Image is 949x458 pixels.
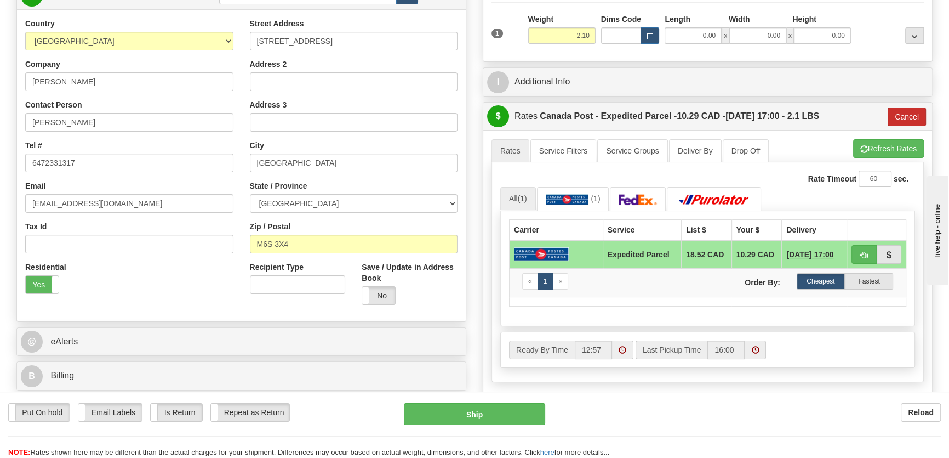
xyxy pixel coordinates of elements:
a: @ eAlerts [21,331,462,353]
iframe: chat widget [924,173,948,285]
td: Expedited Parcel [603,240,681,269]
label: Country [25,18,55,29]
div: live help - online [8,9,101,18]
label: Yes [26,276,59,293]
th: Carrier [510,219,603,240]
label: State / Province [250,180,307,191]
a: B Billing [21,365,462,387]
b: Reload [908,408,934,417]
span: 1 [491,29,503,38]
label: Cheapest [797,273,845,290]
div: ... [905,27,924,44]
span: « [528,278,532,285]
label: Rate Timeout [808,173,856,184]
label: Address 3 [250,99,287,110]
span: (1) [518,194,527,203]
span: (1) [591,194,600,203]
a: Rates [491,139,529,162]
label: sec. [894,173,908,184]
label: Canada Post - Expedited Parcel - [DATE] 17:00 - 2.1 LBS [540,105,819,127]
label: Order By: [708,273,788,288]
button: Refresh Rates [853,139,924,158]
label: Address 2 [250,59,287,70]
label: Length [665,14,690,25]
span: $ [487,105,509,127]
span: 10.29 CAD - [677,111,725,121]
a: Service Groups [597,139,667,162]
th: Delivery [782,219,847,240]
span: B [21,365,43,387]
a: Next [552,273,568,290]
th: Your $ [731,219,782,240]
span: Billing [50,371,74,380]
a: Previous [522,273,538,290]
span: 1 Day [786,249,833,260]
input: Enter a location [250,32,458,50]
label: City [250,140,264,151]
th: Service [603,219,681,240]
label: Dims Code [601,14,641,25]
a: $Rates Canada Post - Expedited Parcel -10.29 CAD -[DATE] 17:00 - 2.1 LBS [487,105,884,128]
a: Deliver By [669,139,722,162]
a: Drop Off [723,139,769,162]
a: here [540,448,554,456]
label: Save / Update in Address Book [362,262,458,284]
label: No [362,287,395,304]
a: IAdditional Info [487,71,928,93]
label: Fastest [845,273,893,290]
label: Put On hold [9,404,70,421]
img: Canada Post [546,194,589,205]
label: Contact Person [25,99,82,110]
td: 10.29 CAD [731,240,782,269]
label: Street Address [250,18,304,29]
a: All [500,187,536,210]
label: Repeat as Return [211,404,289,421]
label: Email [25,180,45,191]
button: Ship [404,403,546,425]
span: » [558,278,562,285]
img: FedEx Express® [619,194,657,205]
span: x [786,27,794,44]
label: Recipient Type [250,262,304,273]
label: Height [792,14,816,25]
td: 18.52 CAD [682,240,732,269]
label: Last Pickup Time [636,341,708,359]
label: Width [729,14,750,25]
button: Reload [901,403,941,422]
label: Is Return [151,404,202,421]
span: x [722,27,729,44]
a: Service Filters [530,139,597,162]
label: Zip / Postal [250,221,291,232]
span: NOTE: [8,448,30,456]
img: Canada Post [514,247,569,261]
a: 1 [538,273,553,290]
img: Purolator [676,194,752,205]
th: List $ [682,219,732,240]
label: Email Labels [78,404,142,421]
button: Cancel [888,108,926,126]
span: @ [21,331,43,353]
label: Company [25,59,60,70]
label: Residential [25,262,66,273]
label: Weight [528,14,553,25]
label: Tax Id [25,221,47,232]
span: eAlerts [50,337,78,346]
label: Ready By Time [509,341,575,359]
span: I [487,71,509,93]
label: Tel # [25,140,42,151]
